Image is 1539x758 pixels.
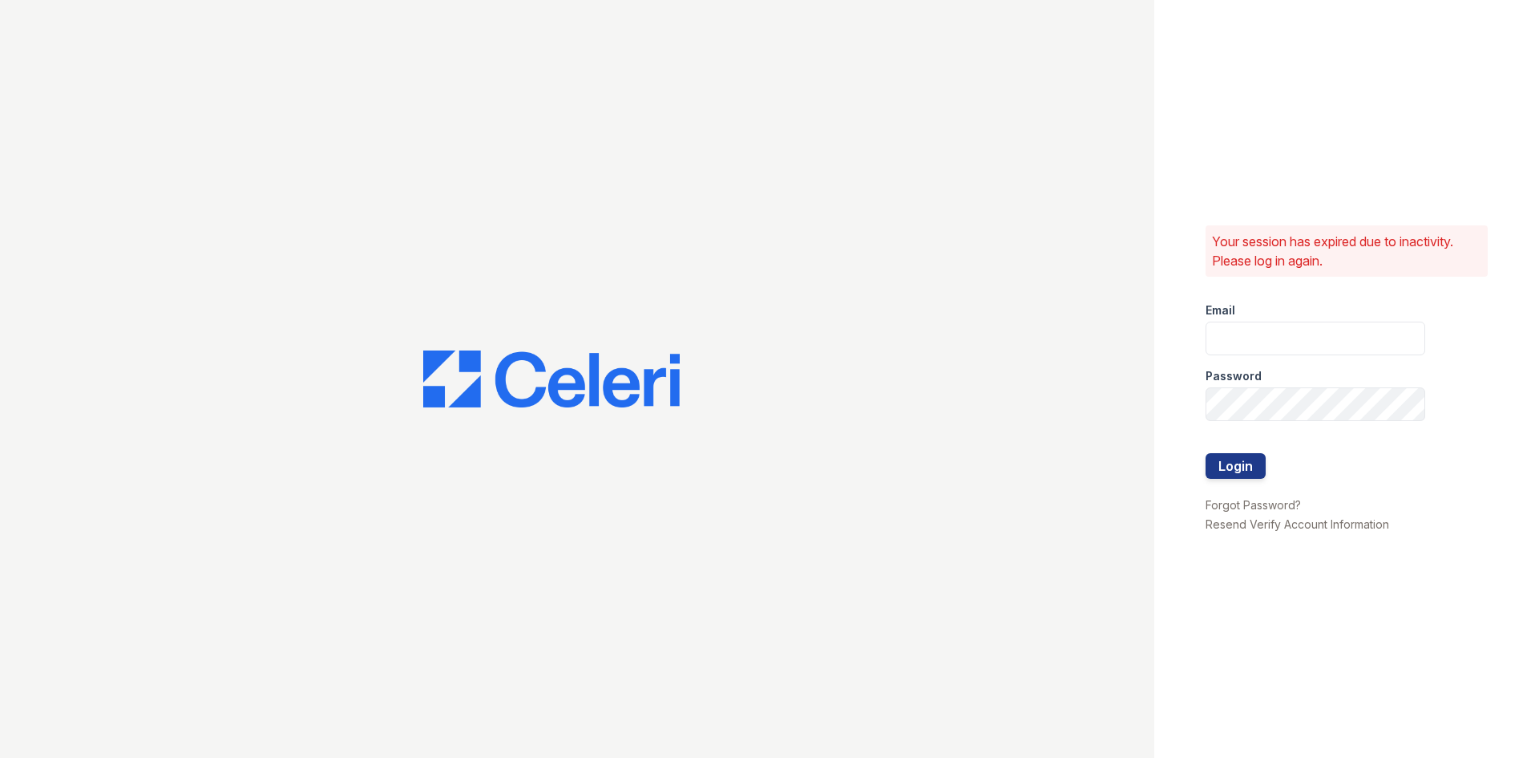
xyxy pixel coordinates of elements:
[423,351,680,408] img: CE_Logo_Blue-a8612792a0a2168367f1c8372b55b34899dd931a85d93a1a3d3e32e68fde9ad4.png
[1206,302,1235,318] label: Email
[1206,517,1389,531] a: Resend Verify Account Information
[1206,368,1262,384] label: Password
[1206,453,1266,479] button: Login
[1212,232,1481,270] p: Your session has expired due to inactivity. Please log in again.
[1206,498,1301,512] a: Forgot Password?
